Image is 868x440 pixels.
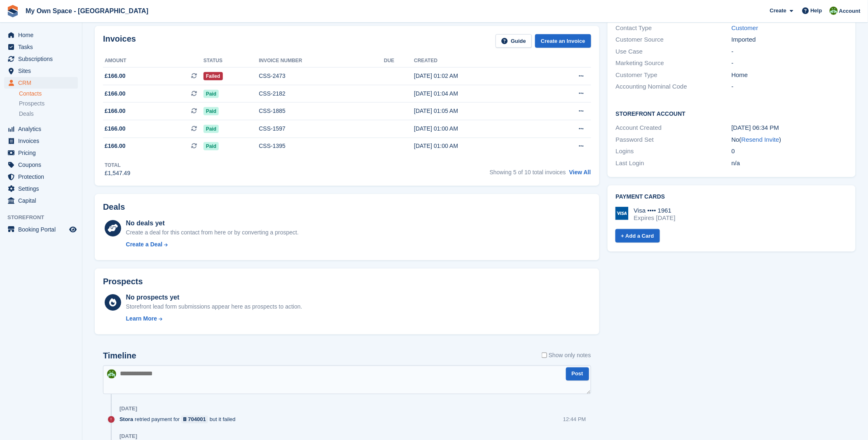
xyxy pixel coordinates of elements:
[204,107,219,115] span: Paid
[4,159,78,171] a: menu
[414,107,541,115] div: [DATE] 01:05 AM
[119,416,240,424] div: retried payment for but it failed
[18,195,68,206] span: Capital
[204,54,259,68] th: Status
[4,77,78,89] a: menu
[204,125,219,133] span: Paid
[496,34,532,48] a: Guide
[105,169,130,178] div: £1,547.49
[19,110,34,118] span: Deals
[4,135,78,147] a: menu
[119,416,133,424] span: Stora
[616,82,732,91] div: Accounting Nominal Code
[4,183,78,194] a: menu
[68,225,78,234] a: Preview store
[103,277,143,286] h2: Prospects
[119,406,137,412] div: [DATE]
[732,123,847,133] div: [DATE] 06:34 PM
[414,142,541,150] div: [DATE] 01:00 AM
[18,147,68,159] span: Pricing
[18,171,68,183] span: Protection
[742,136,779,143] a: Resend Invite
[18,183,68,194] span: Settings
[732,24,758,31] a: Customer
[7,213,82,222] span: Storefront
[126,228,299,237] div: Create a deal for this contact from here or by converting a prospect.
[4,65,78,77] a: menu
[18,65,68,77] span: Sites
[566,367,589,381] button: Post
[732,135,847,145] div: No
[732,47,847,56] div: -
[542,351,547,360] input: Show only notes
[126,240,299,249] a: Create a Deal
[18,77,68,89] span: CRM
[18,159,68,171] span: Coupons
[126,240,163,249] div: Create a Deal
[105,89,126,98] span: £166.00
[19,100,44,108] span: Prospects
[770,7,786,15] span: Create
[188,416,206,424] div: 704001
[4,41,78,53] a: menu
[126,314,302,323] a: Learn More
[739,136,781,143] span: ( )
[839,7,861,15] span: Account
[616,123,732,133] div: Account Created
[103,34,136,48] h2: Invoices
[204,72,223,80] span: Failed
[414,89,541,98] div: [DATE] 01:04 AM
[384,54,414,68] th: Due
[103,54,204,68] th: Amount
[19,99,78,108] a: Prospects
[4,147,78,159] a: menu
[4,224,78,235] a: menu
[103,202,125,212] h2: Deals
[616,47,732,56] div: Use Case
[732,59,847,68] div: -
[18,53,68,65] span: Subscriptions
[616,194,847,200] h2: Payment cards
[4,123,78,135] a: menu
[414,72,541,80] div: [DATE] 01:02 AM
[204,90,219,98] span: Paid
[259,89,384,98] div: CSS-2182
[616,135,732,145] div: Password Set
[811,7,822,15] span: Help
[126,314,157,323] div: Learn More
[732,159,847,168] div: n/a
[616,59,732,68] div: Marketing Source
[615,207,629,220] img: Visa Logo
[830,7,838,15] img: Keely
[126,218,299,228] div: No deals yet
[4,195,78,206] a: menu
[105,72,126,80] span: £166.00
[616,109,847,117] h2: Storefront Account
[259,142,384,150] div: CSS-1395
[732,70,847,80] div: Home
[105,142,126,150] span: £166.00
[615,229,660,243] a: + Add a Card
[18,123,68,135] span: Analytics
[634,207,676,214] div: Visa •••• 1961
[18,41,68,53] span: Tasks
[414,54,541,68] th: Created
[18,29,68,41] span: Home
[535,34,591,48] a: Create an Invoice
[616,23,732,33] div: Contact Type
[732,35,847,44] div: Imported
[18,224,68,235] span: Booking Portal
[19,90,78,98] a: Contacts
[126,293,302,302] div: No prospects yet
[103,351,136,360] h2: Timeline
[19,110,78,118] a: Deals
[7,5,19,17] img: stora-icon-8386f47178a22dfd0bd8f6a31ec36ba5ce8667c1dd55bd0f319d3a0aa187defe.svg
[616,35,732,44] div: Customer Source
[105,124,126,133] span: £166.00
[616,159,732,168] div: Last Login
[563,416,586,424] div: 12:44 PM
[107,370,116,379] img: Keely
[119,433,137,440] div: [DATE]
[634,214,676,222] div: Expires [DATE]
[490,169,566,176] span: Showing 5 of 10 total invoices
